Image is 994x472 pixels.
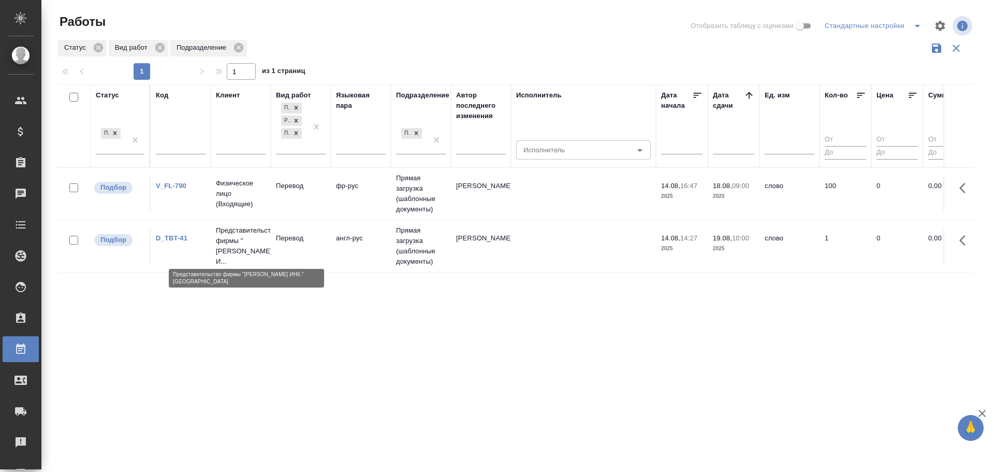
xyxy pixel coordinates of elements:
p: 09:00 [732,182,749,190]
p: Перевод [276,233,326,244]
a: D_TBT-41 [156,234,187,242]
p: 14:27 [680,234,697,242]
p: Подразделение [177,42,230,53]
p: 16:47 [680,182,697,190]
td: англ-рус [331,228,391,264]
div: Подбор [101,128,109,139]
input: От [876,134,918,147]
td: Прямая загрузка (шаблонные документы) [391,220,451,272]
td: 0,00 ₽ [923,176,975,212]
p: 18.08, [713,182,732,190]
p: Статус [64,42,90,53]
div: split button [822,18,928,34]
div: Дата начала [661,90,692,111]
div: Прямая загрузка (шаблонные документы) [401,128,411,139]
td: слово [759,176,820,212]
a: V_FL-790 [156,182,186,190]
div: Перевод, Редактура, Постредактура машинного перевода [280,127,303,140]
p: 19.08, [713,234,732,242]
span: из 1 страниц [262,65,305,80]
td: Прямая загрузка (шаблонные документы) [391,168,451,220]
div: Дата сдачи [713,90,744,111]
button: Сбросить фильтры [946,38,966,58]
div: Исполнитель [516,90,562,101]
input: До [876,146,918,159]
div: Вид работ [276,90,311,101]
div: Постредактура машинного перевода [281,128,290,139]
span: Работы [57,13,106,30]
button: Здесь прячутся важные кнопки [953,176,978,201]
div: Ед. изм [765,90,790,101]
button: 🙏 [958,415,984,441]
div: Редактура [281,116,290,126]
p: 2025 [713,244,754,254]
button: Сохранить фильтры [927,38,946,58]
div: Перевод, Редактура, Постредактура машинного перевода [280,102,303,115]
td: 100 [820,176,871,212]
td: 1 [820,228,871,264]
p: Подбор [100,182,126,193]
span: Настроить таблицу [928,13,953,38]
div: Статус [58,40,107,56]
p: Перевод [276,181,326,191]
input: До [825,146,866,159]
td: фр-рус [331,176,391,212]
p: 2025 [661,191,703,202]
div: Подбор [100,127,122,140]
div: Кол-во [825,90,848,101]
input: От [825,134,866,147]
p: Представительство фирмы "[PERSON_NAME] И... [216,225,266,267]
span: Отобразить таблицу с оценками [691,21,794,31]
p: 14.08, [661,234,680,242]
div: Автор последнего изменения [456,90,506,121]
td: 0 [871,176,923,212]
span: Посмотреть информацию [953,16,974,36]
div: Клиент [216,90,240,101]
div: Можно подбирать исполнителей [93,181,144,195]
td: [PERSON_NAME] [451,176,511,212]
td: 0,00 ₽ [923,228,975,264]
div: Вид работ [109,40,168,56]
input: От [928,134,970,147]
td: 0 [871,228,923,264]
div: Перевод [281,103,290,113]
div: Сумма [928,90,951,101]
div: Код [156,90,168,101]
span: 🙏 [962,417,980,439]
p: 10:00 [732,234,749,242]
p: 14.08, [661,182,680,190]
div: Подразделение [170,40,247,56]
button: Здесь прячутся важные кнопки [953,228,978,253]
div: Языковая пара [336,90,386,111]
p: 2025 [713,191,754,202]
p: Вид работ [115,42,151,53]
div: Статус [96,90,119,101]
div: Прямая загрузка (шаблонные документы) [400,127,423,140]
td: [PERSON_NAME] [451,228,511,264]
div: Подразделение [396,90,449,101]
button: Open [633,143,647,158]
div: Цена [876,90,894,101]
div: Перевод, Редактура, Постредактура машинного перевода [280,115,303,127]
p: Физическое лицо (Входящие) [216,178,266,209]
p: Подбор [100,235,126,245]
input: До [928,146,970,159]
td: слово [759,228,820,264]
p: 2025 [661,244,703,254]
